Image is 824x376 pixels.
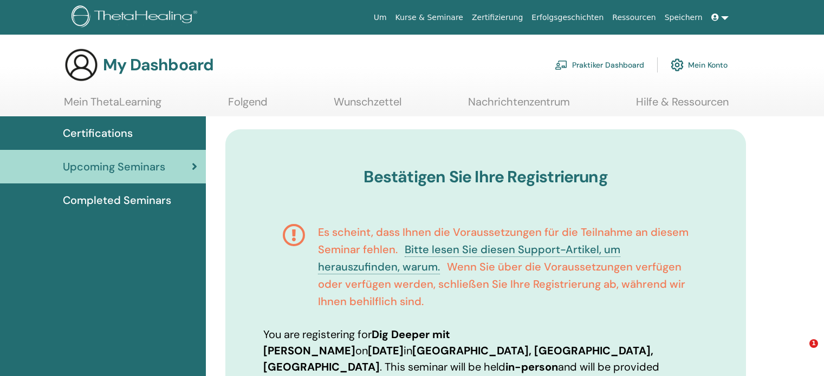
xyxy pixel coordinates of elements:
[608,8,660,28] a: Ressourcen
[468,95,570,116] a: Nachrichtenzentrum
[468,8,527,28] a: Zertifizierung
[369,8,391,28] a: Um
[318,260,685,308] span: Wenn Sie über die Voraussetzungen verfügen oder verfügen werden, schließen Sie Ihre Registrierung...
[64,95,161,116] a: Mein ThetaLearning
[636,95,729,116] a: Hilfe & Ressourcen
[63,125,133,141] span: Certifications
[63,159,165,175] span: Upcoming Seminars
[103,55,213,75] h3: My Dashboard
[263,344,653,374] b: [GEOGRAPHIC_DATA], [GEOGRAPHIC_DATA], [GEOGRAPHIC_DATA]
[671,53,728,77] a: Mein Konto
[228,95,268,116] a: Folgend
[809,339,818,348] span: 1
[64,48,99,82] img: generic-user-icon.jpg
[368,344,404,358] b: [DATE]
[318,225,689,256] span: Es scheint, dass Ihnen die Voraussetzungen für die Teilnahme an diesem Seminar fehlen.
[787,339,813,365] iframe: Intercom live chat
[391,8,468,28] a: Kurse & Seminare
[660,8,707,28] a: Speichern
[72,5,201,30] img: logo.png
[334,95,401,116] a: Wunschzettel
[63,192,171,208] span: Completed Seminars
[527,8,608,28] a: Erfolgsgeschichten
[263,167,708,187] h3: Bestätigen Sie Ihre Registrierung
[555,60,568,70] img: chalkboard-teacher.svg
[671,56,684,74] img: cog.svg
[555,53,644,77] a: Praktiker Dashboard
[505,360,558,374] b: in-person
[318,242,620,274] a: Bitte lesen Sie diesen Support-Artikel, um herauszufinden, warum.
